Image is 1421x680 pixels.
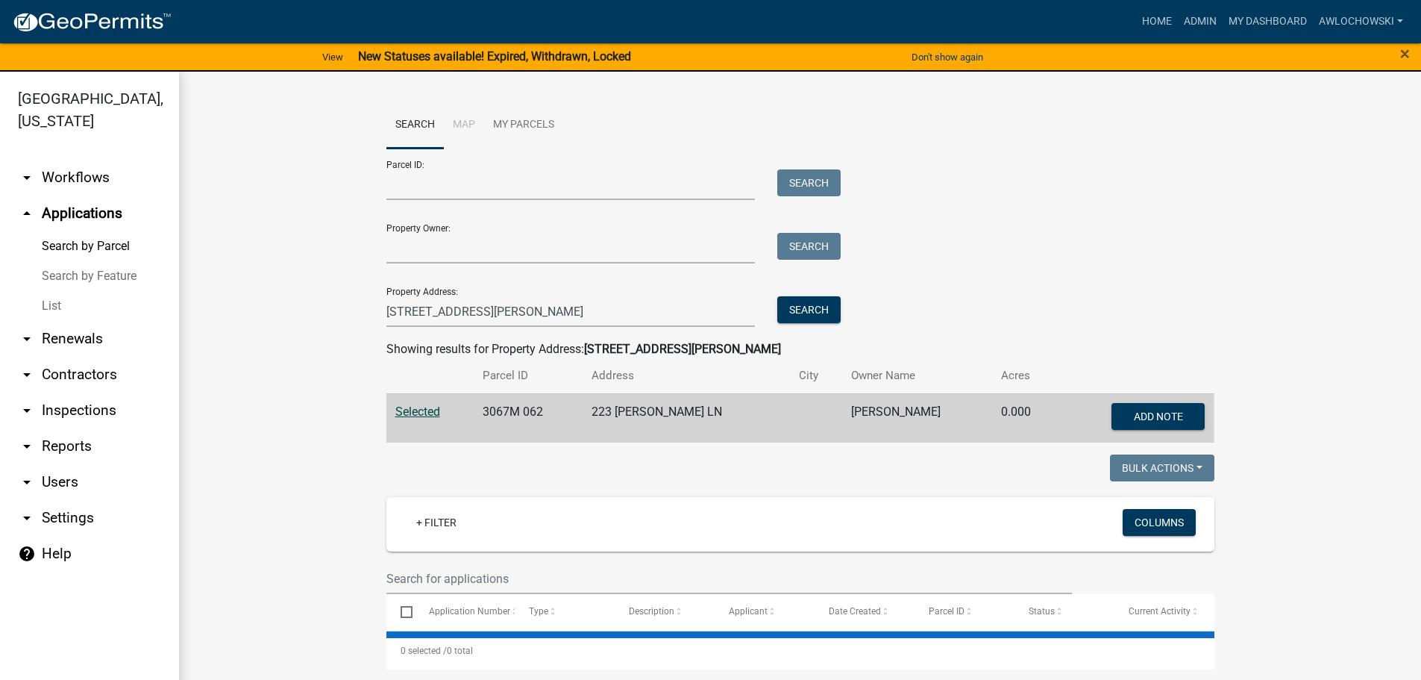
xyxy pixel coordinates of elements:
datatable-header-cell: Application Number [415,594,515,630]
i: arrow_drop_down [18,437,36,455]
i: help [18,545,36,563]
i: arrow_drop_down [18,330,36,348]
datatable-header-cell: Status [1014,594,1114,630]
span: 0 selected / [401,646,447,656]
span: Application Number [429,606,510,617]
a: View [316,45,349,69]
a: My Dashboard [1223,7,1313,36]
datatable-header-cell: Applicant [715,594,815,630]
span: Type [529,606,548,617]
datatable-header-cell: Type [515,594,615,630]
span: Date Created [829,606,881,617]
span: Add Note [1134,410,1183,422]
i: arrow_drop_down [18,473,36,491]
datatable-header-cell: Select [386,594,415,630]
a: My Parcels [484,102,563,149]
th: Parcel ID [474,358,583,393]
span: Parcel ID [929,606,964,617]
th: Owner Name [842,358,992,393]
span: Current Activity [1129,606,1191,617]
button: Search [777,169,841,196]
button: Search [777,296,841,323]
div: 0 total [386,632,1214,670]
td: 3067M 062 [474,393,583,443]
strong: New Statuses available! Expired, Withdrawn, Locked [358,49,631,63]
input: Search for applications [386,564,1073,594]
a: awlochowski [1313,7,1409,36]
button: Close [1400,45,1410,63]
i: arrow_drop_down [18,169,36,187]
button: Add Note [1111,403,1205,430]
button: Search [777,233,841,260]
a: Home [1136,7,1178,36]
i: arrow_drop_down [18,509,36,527]
span: Status [1029,606,1055,617]
i: arrow_drop_down [18,366,36,384]
datatable-header-cell: Parcel ID [915,594,1014,630]
datatable-header-cell: Date Created [815,594,915,630]
a: Search [386,102,444,149]
button: Bulk Actions [1110,455,1214,481]
td: 0.000 [992,393,1058,443]
button: Columns [1123,509,1196,536]
th: Acres [992,358,1058,393]
i: arrow_drop_up [18,205,36,222]
datatable-header-cell: Description [615,594,715,630]
span: Description [629,606,674,617]
datatable-header-cell: Current Activity [1114,594,1214,630]
a: Admin [1178,7,1223,36]
a: Selected [395,405,440,419]
i: arrow_drop_down [18,402,36,419]
td: 223 [PERSON_NAME] LN [583,393,790,443]
span: × [1400,43,1410,64]
a: + Filter [404,509,468,536]
strong: [STREET_ADDRESS][PERSON_NAME] [584,342,781,356]
td: [PERSON_NAME] [842,393,992,443]
button: Don't show again [906,45,989,69]
th: Address [583,358,790,393]
span: Applicant [729,606,768,617]
th: City [790,358,842,393]
div: Showing results for Property Address: [386,340,1214,358]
